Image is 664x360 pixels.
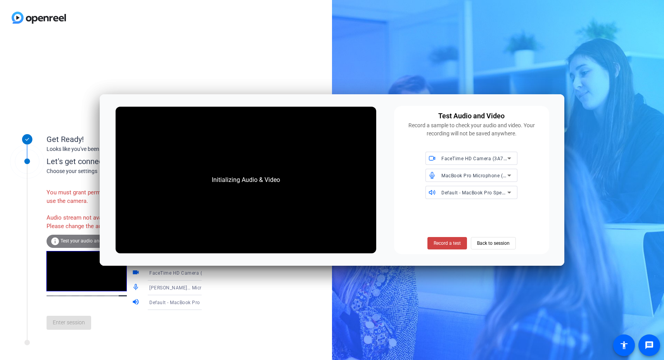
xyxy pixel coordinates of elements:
mat-icon: volume_up [132,298,141,307]
div: Looks like you've been invited to join [47,145,202,153]
span: [PERSON_NAME]… Microphone [149,284,219,291]
span: Default - MacBook Pro Speakers (Built-in) [441,189,535,196]
div: Audio stream not available. Please change the audio source. [47,209,132,235]
span: Back to session [477,236,510,251]
mat-icon: mic_none [132,283,141,292]
span: Test your audio and video [61,238,114,244]
div: Record a sample to check your audio and video. Your recording will not be saved anywhere. [399,121,545,138]
mat-icon: info [50,237,60,246]
div: You must grant permissions to use the camera. [47,184,132,209]
div: Let's get connected. [47,156,218,167]
span: Record a test [434,240,461,247]
span: FaceTime HD Camera (3A71:F4B5) [149,270,229,276]
div: Test Audio and Video [438,111,505,121]
div: Get Ready! [47,133,202,145]
mat-icon: message [645,341,654,350]
button: Record a test [427,237,467,249]
span: FaceTime HD Camera (3A71:F4B5) [441,155,521,161]
button: Back to session [471,237,516,249]
mat-icon: videocam [132,268,141,278]
span: Default - MacBook Pro Speakers (Built-in) [149,299,243,305]
div: Initializing Audio & Video [204,168,288,192]
div: Choose your settings [47,167,218,175]
span: MacBook Pro Microphone (Built-in) [441,172,520,178]
mat-icon: accessibility [619,341,629,350]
